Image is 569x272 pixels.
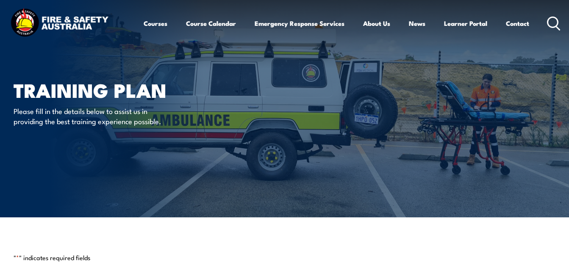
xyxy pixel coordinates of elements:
[14,81,223,98] h1: Training plan
[444,13,487,33] a: Learner Portal
[14,106,168,126] p: Please fill in the details below to assist us in providing the best training experience possible.
[14,253,556,262] p: " " indicates required fields
[186,13,236,33] a: Course Calendar
[506,13,529,33] a: Contact
[363,13,390,33] a: About Us
[144,13,167,33] a: Courses
[255,13,344,33] a: Emergency Response Services
[409,13,425,33] a: News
